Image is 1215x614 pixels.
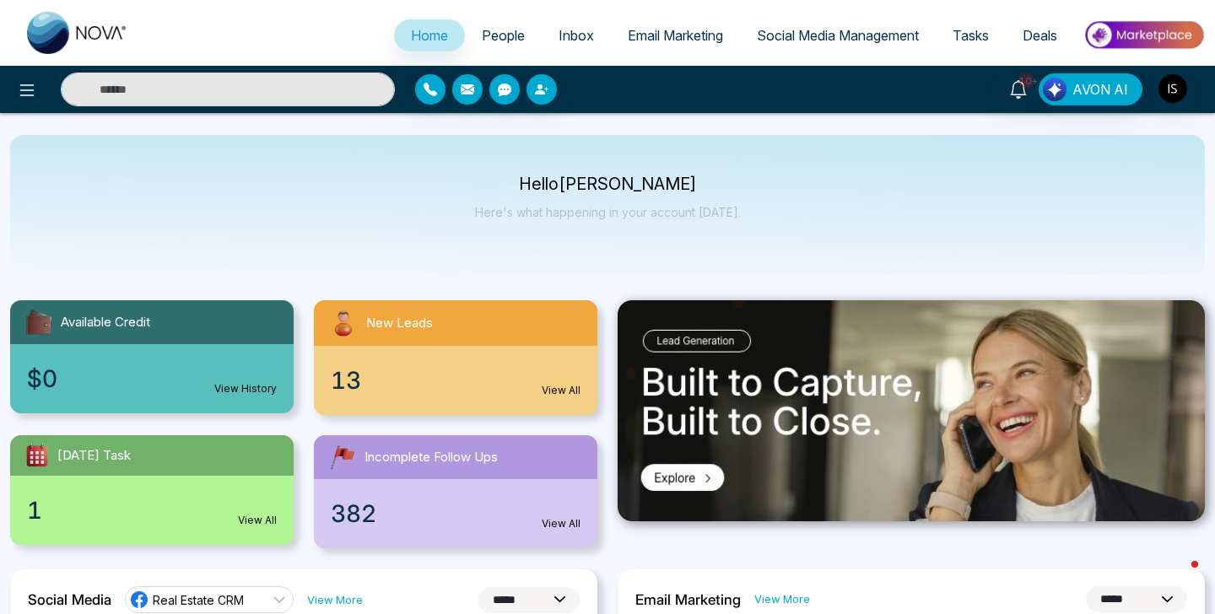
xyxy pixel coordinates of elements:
img: Market-place.gif [1083,16,1205,54]
span: Deals [1023,27,1057,44]
p: Here's what happening in your account [DATE]. [475,205,741,219]
span: 13 [331,363,361,398]
a: Social Media Management [740,19,936,51]
span: People [482,27,525,44]
a: 10+ [998,73,1039,103]
span: Social Media Management [757,27,919,44]
a: View More [307,592,363,608]
a: View All [542,383,580,398]
a: View All [238,513,277,528]
img: followUps.svg [327,442,358,472]
a: New Leads13View All [304,300,607,415]
span: 382 [331,496,376,531]
img: Nova CRM Logo [27,12,128,54]
button: AVON AI [1039,73,1142,105]
span: Email Marketing [628,27,723,44]
img: User Avatar [1158,74,1187,103]
iframe: Intercom live chat [1158,557,1198,597]
a: Inbox [542,19,611,51]
img: availableCredit.svg [24,307,54,337]
img: todayTask.svg [24,442,51,469]
a: Incomplete Follow Ups382View All [304,435,607,548]
span: Tasks [953,27,989,44]
p: Hello [PERSON_NAME] [475,177,741,191]
span: $0 [27,361,57,396]
a: View History [214,381,277,396]
span: Home [411,27,448,44]
span: New Leads [366,314,433,333]
img: newLeads.svg [327,307,359,339]
a: Tasks [936,19,1006,51]
span: 1 [27,493,42,528]
a: View All [542,516,580,531]
a: Home [394,19,465,51]
img: . [618,300,1205,521]
span: Incomplete Follow Ups [364,448,498,467]
span: AVON AI [1072,79,1128,100]
span: Available Credit [61,313,150,332]
a: Deals [1006,19,1074,51]
span: [DATE] Task [57,446,131,466]
a: View More [754,591,810,607]
h2: Email Marketing [635,591,741,608]
span: Real Estate CRM [153,592,244,608]
h2: Social Media [28,591,111,608]
span: 10+ [1018,73,1034,89]
a: Email Marketing [611,19,740,51]
span: Inbox [559,27,594,44]
img: Lead Flow [1043,78,1066,101]
a: People [465,19,542,51]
